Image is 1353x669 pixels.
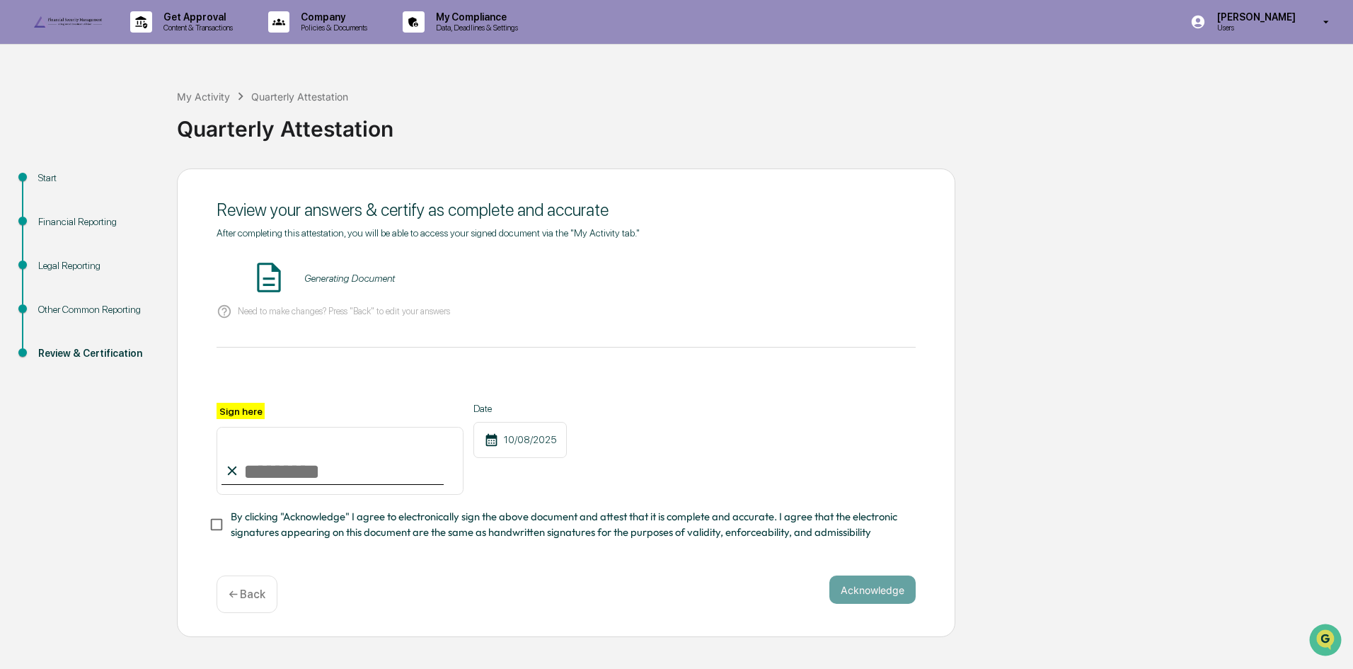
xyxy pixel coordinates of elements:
[8,200,95,225] a: 🔎Data Lookup
[425,11,525,23] p: My Compliance
[217,200,916,220] div: Review your answers & certify as complete and accurate
[251,260,287,295] img: Document Icon
[231,509,904,541] span: By clicking "Acknowledge" I agree to electronically sign the above document and attest that it is...
[38,302,154,317] div: Other Common Reporting
[177,105,1346,142] div: Quarterly Attestation
[48,108,232,122] div: Start new chat
[100,239,171,251] a: Powered byPylon
[1308,622,1346,661] iframe: Open customer support
[473,422,567,458] div: 10/08/2025
[425,23,525,33] p: Data, Deadlines & Settings
[241,113,258,130] button: Start new chat
[34,16,102,28] img: logo
[829,576,916,604] button: Acknowledge
[289,11,374,23] p: Company
[14,180,25,191] div: 🖐️
[14,30,258,52] p: How can we help?
[473,403,567,414] label: Date
[103,180,114,191] div: 🗄️
[238,306,450,316] p: Need to make changes? Press "Back" to edit your answers
[14,108,40,134] img: 1746055101610-c473b297-6a78-478c-a979-82029cc54cd1
[38,346,154,361] div: Review & Certification
[28,178,91,193] span: Preclearance
[289,23,374,33] p: Policies & Documents
[152,11,240,23] p: Get Approval
[229,588,265,601] p: ← Back
[28,205,89,219] span: Data Lookup
[217,403,265,419] label: Sign here
[152,23,240,33] p: Content & Transactions
[38,258,154,273] div: Legal Reporting
[141,240,171,251] span: Pylon
[251,91,348,103] div: Quarterly Attestation
[1206,23,1303,33] p: Users
[38,215,154,229] div: Financial Reporting
[117,178,175,193] span: Attestations
[97,173,181,198] a: 🗄️Attestations
[38,171,154,185] div: Start
[177,91,230,103] div: My Activity
[14,207,25,218] div: 🔎
[8,173,97,198] a: 🖐️Preclearance
[1206,11,1303,23] p: [PERSON_NAME]
[48,122,179,134] div: We're available if you need us!
[304,273,395,284] div: Generating Document
[217,227,640,239] span: After completing this attestation, you will be able to access your signed document via the "My Ac...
